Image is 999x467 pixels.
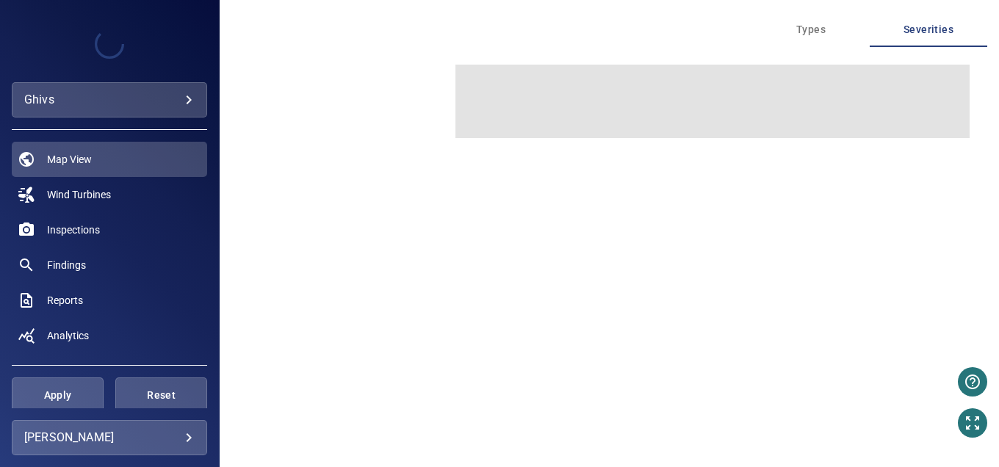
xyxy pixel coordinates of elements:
[12,377,104,413] button: Apply
[12,177,207,212] a: windturbines noActive
[12,212,207,247] a: inspections noActive
[47,222,100,237] span: Inspections
[30,386,85,405] span: Apply
[47,328,89,343] span: Analytics
[12,318,207,353] a: analytics noActive
[115,377,207,413] button: Reset
[12,142,207,177] a: map active
[134,386,189,405] span: Reset
[24,426,195,449] div: [PERSON_NAME]
[879,21,978,39] span: Severities
[24,88,195,112] div: ghivs
[47,293,83,308] span: Reports
[47,187,111,202] span: Wind Turbines
[12,82,207,117] div: ghivs
[12,247,207,283] a: findings noActive
[761,21,861,39] span: Types
[12,283,207,318] a: reports noActive
[47,258,86,272] span: Findings
[47,152,92,167] span: Map View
